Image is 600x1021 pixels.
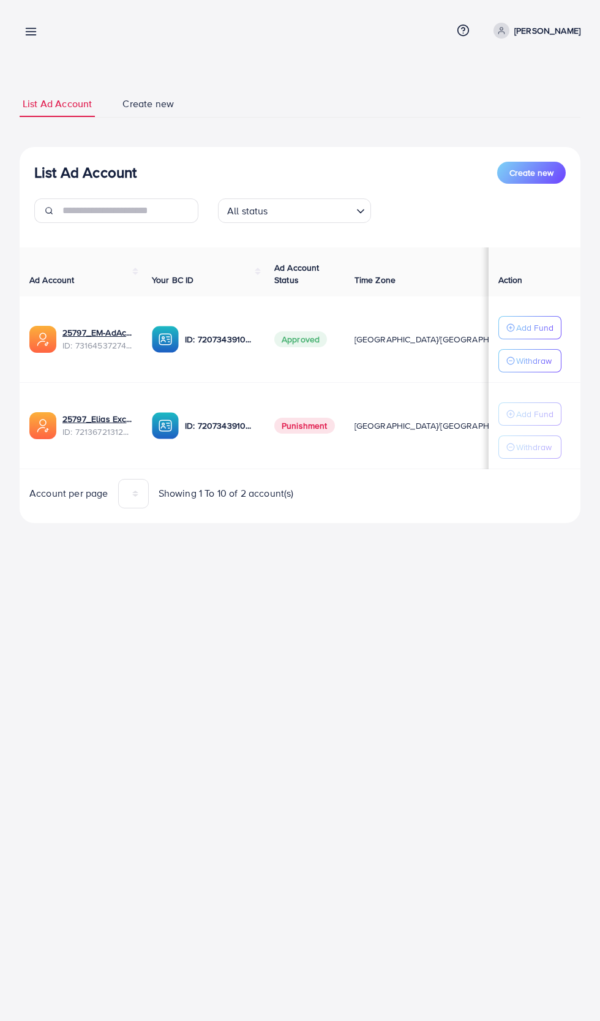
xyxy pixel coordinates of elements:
[516,440,552,454] p: Withdraw
[62,326,132,352] div: <span class='underline'>25797_EM-AdAcc_1757236227748</span></br>7316453727488163841
[498,274,523,286] span: Action
[225,202,271,220] span: All status
[497,162,566,184] button: Create new
[29,412,56,439] img: ic-ads-acc.e4c84228.svg
[62,413,132,438] div: <span class='underline'>25797_Elias Excited media_1679944075357</span></br>7213672131225845762
[34,164,137,181] h3: List Ad Account
[516,407,553,421] p: Add Fund
[274,262,320,286] span: Ad Account Status
[498,402,561,426] button: Add Fund
[152,412,179,439] img: ic-ba-acc.ded83a64.svg
[159,486,294,500] span: Showing 1 To 10 of 2 account(s)
[516,353,552,368] p: Withdraw
[272,200,351,220] input: Search for option
[122,97,174,111] span: Create new
[218,198,371,223] div: Search for option
[29,486,108,500] span: Account per page
[62,413,132,425] a: 25797_Elias Excited media_1679944075357
[29,274,75,286] span: Ad Account
[274,331,327,347] span: Approved
[509,167,553,179] span: Create new
[62,339,132,352] span: ID: 7316453727488163841
[62,326,132,339] a: 25797_EM-AdAcc_1757236227748
[152,274,194,286] span: Your BC ID
[548,966,591,1012] iframe: Chat
[62,426,132,438] span: ID: 7213672131225845762
[354,420,525,432] span: [GEOGRAPHIC_DATA]/[GEOGRAPHIC_DATA]
[274,418,335,434] span: Punishment
[185,332,255,347] p: ID: 7207343910824378369
[354,274,396,286] span: Time Zone
[354,333,525,345] span: [GEOGRAPHIC_DATA]/[GEOGRAPHIC_DATA]
[29,326,56,353] img: ic-ads-acc.e4c84228.svg
[23,97,92,111] span: List Ad Account
[516,320,553,335] p: Add Fund
[498,316,561,339] button: Add Fund
[185,418,255,433] p: ID: 7207343910824378369
[152,326,179,353] img: ic-ba-acc.ded83a64.svg
[498,435,561,459] button: Withdraw
[498,349,561,372] button: Withdraw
